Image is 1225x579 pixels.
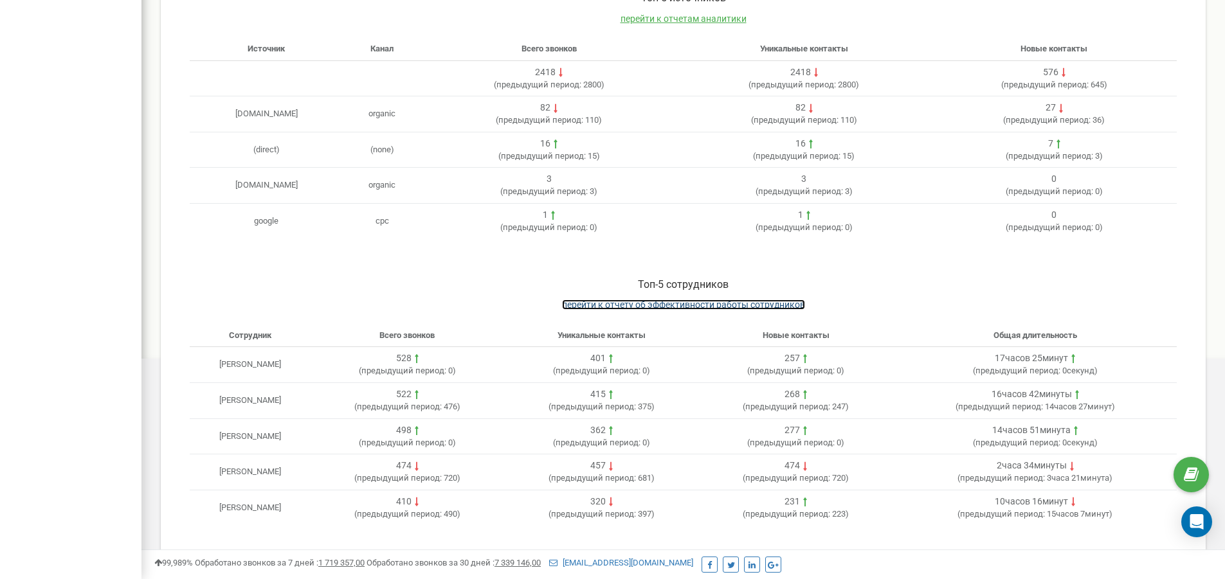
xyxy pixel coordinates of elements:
[379,330,435,340] span: Всего звонков
[590,352,606,365] div: 401
[1051,173,1057,186] div: 0
[190,132,343,168] td: (direct)
[553,366,650,375] span: ( 0 )
[590,388,606,401] div: 415
[549,558,693,567] a: [EMAIL_ADDRESS][DOMAIN_NAME]
[1006,151,1103,161] span: ( 3 )
[190,490,310,525] td: [PERSON_NAME]
[549,509,655,519] span: ( 397 )
[357,473,442,483] span: предыдущий период:
[754,115,839,125] span: предыдущий период:
[195,558,365,567] span: Обработано звонков за 7 дней :
[957,473,1112,483] span: ( 3часа 21минута )
[790,66,811,79] div: 2418
[973,366,1098,375] span: ( 0секунд )
[997,459,1067,472] div: 2часа 34минуты
[318,558,365,567] u: 1 719 357,00
[795,102,806,114] div: 82
[743,509,849,519] span: ( 223 )
[500,186,597,196] span: ( 3 )
[1021,44,1087,53] span: Новые контакты
[957,509,1112,519] span: ( 15часов 7минут )
[190,96,343,132] td: [DOMAIN_NAME]
[190,418,310,454] td: [PERSON_NAME]
[549,473,655,483] span: ( 681 )
[190,168,343,204] td: [DOMAIN_NAME]
[503,186,588,196] span: предыдущий период:
[751,80,836,89] span: предыдущий период:
[503,222,588,232] span: предыдущий период:
[960,509,1045,519] span: предыдущий период:
[396,388,412,401] div: 522
[361,366,446,375] span: предыдущий период:
[343,168,421,204] td: organic
[396,352,412,365] div: 528
[496,80,581,89] span: предыдущий период:
[494,80,604,89] span: ( 2800 )
[590,459,606,472] div: 457
[343,96,421,132] td: organic
[1006,186,1103,196] span: ( 0 )
[621,13,747,24] a: перейти к отчетам аналитики
[558,330,646,340] span: Уникальные контакты
[1181,506,1212,537] div: Open Intercom Messenger
[1004,80,1089,89] span: предыдущий период:
[758,186,843,196] span: предыдущий период:
[248,44,285,53] span: Источник
[1008,186,1093,196] span: предыдущий период:
[801,173,806,186] div: 3
[1008,222,1093,232] span: предыдущий период:
[785,495,800,508] div: 231
[590,495,606,508] div: 320
[556,366,640,375] span: предыдущий период:
[753,151,855,161] span: ( 15 )
[547,173,552,186] div: 3
[760,44,848,53] span: Уникальные контакты
[960,473,1045,483] span: предыдущий период:
[1006,222,1103,232] span: ( 0 )
[396,459,412,472] div: 474
[958,402,1043,411] span: предыдущий период:
[992,424,1071,437] div: 14часов 51минута
[359,366,456,375] span: ( 0 )
[590,424,606,437] div: 362
[540,138,550,150] div: 16
[354,402,460,411] span: ( 476 )
[756,151,840,161] span: предыдущий период:
[785,388,800,401] div: 268
[549,402,655,411] span: ( 375 )
[361,438,446,447] span: предыдущий период:
[354,473,460,483] span: ( 720 )
[785,352,800,365] div: 257
[556,438,640,447] span: предыдущий период:
[995,352,1068,365] div: 17часов 25минут
[190,383,310,419] td: [PERSON_NAME]
[540,102,550,114] div: 82
[743,402,849,411] span: ( 247 )
[357,509,442,519] span: предыдущий период:
[553,438,650,447] span: ( 0 )
[498,115,583,125] span: предыдущий период:
[1048,138,1053,150] div: 7
[747,366,844,375] span: ( 0 )
[756,222,853,232] span: ( 0 )
[190,203,343,238] td: google
[359,438,456,447] span: ( 0 )
[357,402,442,411] span: предыдущий период:
[1043,66,1058,79] div: 576
[956,402,1115,411] span: ( 14часов 27минут )
[749,80,859,89] span: ( 2800 )
[747,438,844,447] span: ( 0 )
[562,299,805,310] a: перейти к отчету об эффективности работы сотрудников
[763,330,830,340] span: Новые контакты
[1046,102,1056,114] div: 27
[1008,151,1093,161] span: предыдущий период:
[785,459,800,472] div: 474
[973,438,1098,447] span: ( 0секунд )
[1003,115,1105,125] span: ( 36 )
[758,222,843,232] span: предыдущий период:
[756,186,853,196] span: ( 3 )
[543,209,548,222] div: 1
